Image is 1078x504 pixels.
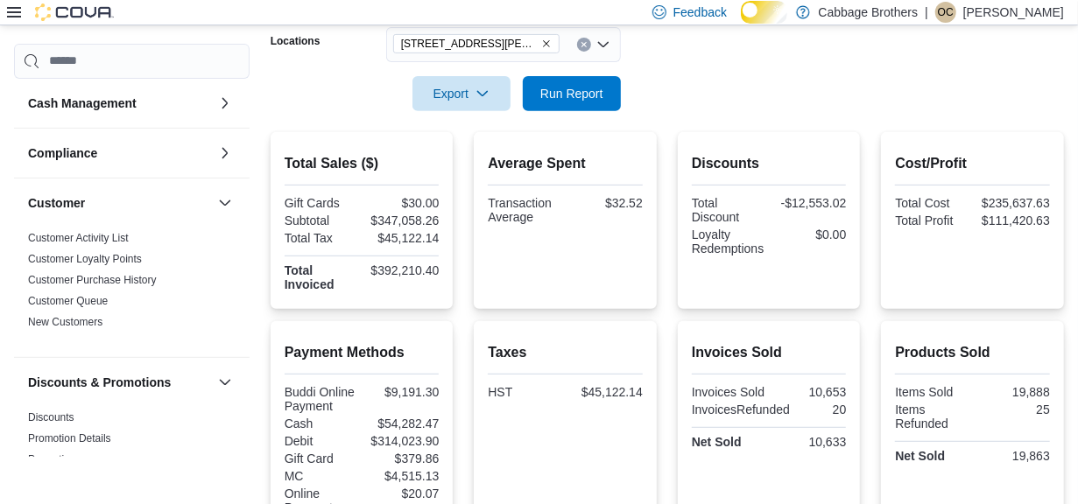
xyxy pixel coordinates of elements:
div: $235,637.63 [976,196,1050,210]
span: Promotion Details [28,431,111,445]
div: Debit [285,434,358,448]
div: Gift Cards [285,196,358,210]
span: Customer Queue [28,294,108,308]
button: Discounts & Promotions [28,374,211,391]
h2: Discounts [692,153,847,174]
a: Promotions [28,453,81,465]
div: $54,282.47 [365,416,439,430]
a: Customer Queue [28,295,108,307]
div: $20.07 [365,486,439,500]
div: MC [285,469,358,483]
span: Discounts [28,410,74,424]
div: Items Refunded [895,402,969,430]
div: $4,515.13 [365,469,439,483]
h2: Total Sales ($) [285,153,440,174]
div: Buddi Online Payment [285,385,358,413]
div: 20 [797,402,846,416]
input: Dark Mode [741,1,786,24]
p: Cabbage Brothers [819,2,919,23]
button: Remove 192 Locke St S from selection in this group [541,38,552,49]
div: Gift Card [285,451,358,465]
button: Export [412,76,511,111]
button: Customer [215,192,236,213]
button: Compliance [28,144,211,162]
div: Transaction Average [488,196,561,224]
button: Clear input [577,38,591,52]
div: Loyalty Redemptions [692,227,765,255]
div: $30.00 [365,196,439,210]
div: Total Discount [692,196,765,224]
div: $0.00 [772,227,846,241]
h2: Taxes [488,342,643,363]
div: Discounts & Promotions [14,407,250,487]
strong: Net Sold [895,449,945,463]
button: Run Report [523,76,621,111]
h2: Invoices Sold [692,342,847,363]
span: Export [423,76,500,111]
div: 10,633 [772,435,846,449]
button: Discounts & Promotions [215,372,236,393]
h3: Customer [28,194,85,212]
span: Run Report [540,85,603,102]
h2: Products Sold [895,342,1050,363]
a: Customer Activity List [28,232,129,244]
p: [PERSON_NAME] [963,2,1064,23]
div: $379.86 [365,451,439,465]
div: $392,210.40 [365,263,439,277]
strong: Total Invoiced [285,263,335,291]
div: Total Cost [895,196,969,210]
div: 10,653 [772,385,846,399]
div: $347,058.26 [365,213,439,227]
button: Compliance [215,143,236,164]
div: 25 [976,402,1050,416]
div: $314,023.90 [365,434,439,448]
button: Cash Management [28,94,211,112]
span: New Customers [28,315,102,329]
div: Invoices Sold [692,385,765,399]
div: InvoicesRefunded [692,402,790,416]
button: Open list of options [596,38,610,52]
span: Customer Activity List [28,231,129,245]
div: $45,122.14 [365,231,439,245]
a: Discounts [28,411,74,423]
div: $9,191.30 [365,385,439,399]
div: 19,863 [976,449,1050,463]
div: $111,420.63 [976,213,1050,227]
div: HST [488,385,561,399]
h2: Cost/Profit [895,153,1050,174]
a: New Customers [28,316,102,328]
div: -$12,553.02 [772,196,846,210]
div: Total Tax [285,231,358,245]
h2: Payment Methods [285,342,440,363]
button: Customer [28,194,211,212]
div: 19,888 [976,385,1050,399]
p: | [925,2,928,23]
h3: Discounts & Promotions [28,374,171,391]
div: Cash [285,416,358,430]
span: [STREET_ADDRESS][PERSON_NAME] [401,35,538,52]
span: 192 Locke St S [393,34,560,53]
span: Customer Loyalty Points [28,252,142,266]
strong: Net Sold [692,435,742,449]
a: Customer Loyalty Points [28,253,142,265]
div: Customer [14,227,250,357]
span: Customer Purchase History [28,273,157,287]
span: Feedback [673,3,727,21]
span: Promotions [28,452,81,466]
div: Items Sold [895,385,969,399]
label: Locations [271,34,321,48]
div: Oliver Coppolino [935,2,956,23]
div: Total Profit [895,213,969,227]
h3: Compliance [28,144,97,162]
img: Cova [35,3,114,21]
div: $32.52 [569,196,643,210]
div: $45,122.14 [569,385,643,399]
span: Dark Mode [741,24,742,24]
h3: Cash Management [28,94,137,112]
a: Promotion Details [28,432,111,444]
div: Subtotal [285,213,358,227]
span: OC [938,2,954,23]
h2: Average Spent [488,153,643,174]
button: Cash Management [215,93,236,114]
a: Customer Purchase History [28,274,157,286]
